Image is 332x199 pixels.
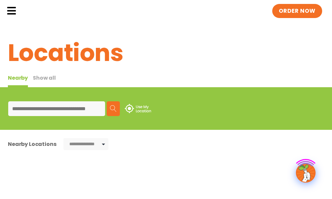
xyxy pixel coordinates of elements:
img: Header logo [23,4,122,17]
img: search.svg [110,105,117,112]
span: ORDER NOW [279,7,316,15]
a: ORDER NOW [272,4,322,18]
div: Nearby [8,74,28,87]
div: Tabbed content [8,74,61,87]
img: use-location.svg [125,104,151,113]
h1: Locations [8,35,324,70]
button: Show all [33,74,56,87]
div: Nearby Locations [8,140,56,148]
